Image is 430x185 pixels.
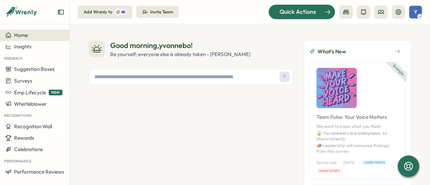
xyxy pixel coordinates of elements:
[150,9,173,15] div: Invite Team
[358,160,359,166] p: |
[332,130,380,136] span: answers are anonymous
[136,6,179,18] button: Invite Team
[49,90,62,95] span: NEW
[316,124,398,154] p: We want to know what you think! 🔒 Your , so share honestly 📣 Leadership will announce findings fr...
[316,113,398,121] p: Team Pulse: Your Voice Matters
[279,7,316,16] span: Quick Actions
[319,169,340,173] span: Mandatory
[14,169,64,175] span: Performance Reviews
[57,9,64,15] button: Expand sidebar
[316,160,337,166] p: Sent by: Jack
[414,9,417,15] span: Y
[14,78,32,84] span: Surveys
[343,160,355,166] p: [DATE]
[268,4,335,19] button: Quick Actions
[409,6,422,18] button: Y
[14,101,47,107] span: Whistleblower
[316,68,357,108] img: Survey Image
[364,160,385,165] span: Anonymous
[78,6,132,18] button: Add Wrenly to
[339,160,340,166] p: |
[110,40,251,51] div: Good morning , yvonnebo !
[14,123,52,130] span: Recognition Wall
[14,43,32,50] span: Insights
[14,66,55,72] span: Suggestion Boxes
[110,51,251,58] div: Be yourself; everyone else is already taken - [PERSON_NAME]
[84,9,112,15] div: Add Wrenly to
[14,32,28,38] span: Home
[317,47,346,56] span: What's New
[14,89,46,96] span: Emp Lifecycle
[14,135,34,141] span: Rewards
[14,146,43,152] span: Celebrations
